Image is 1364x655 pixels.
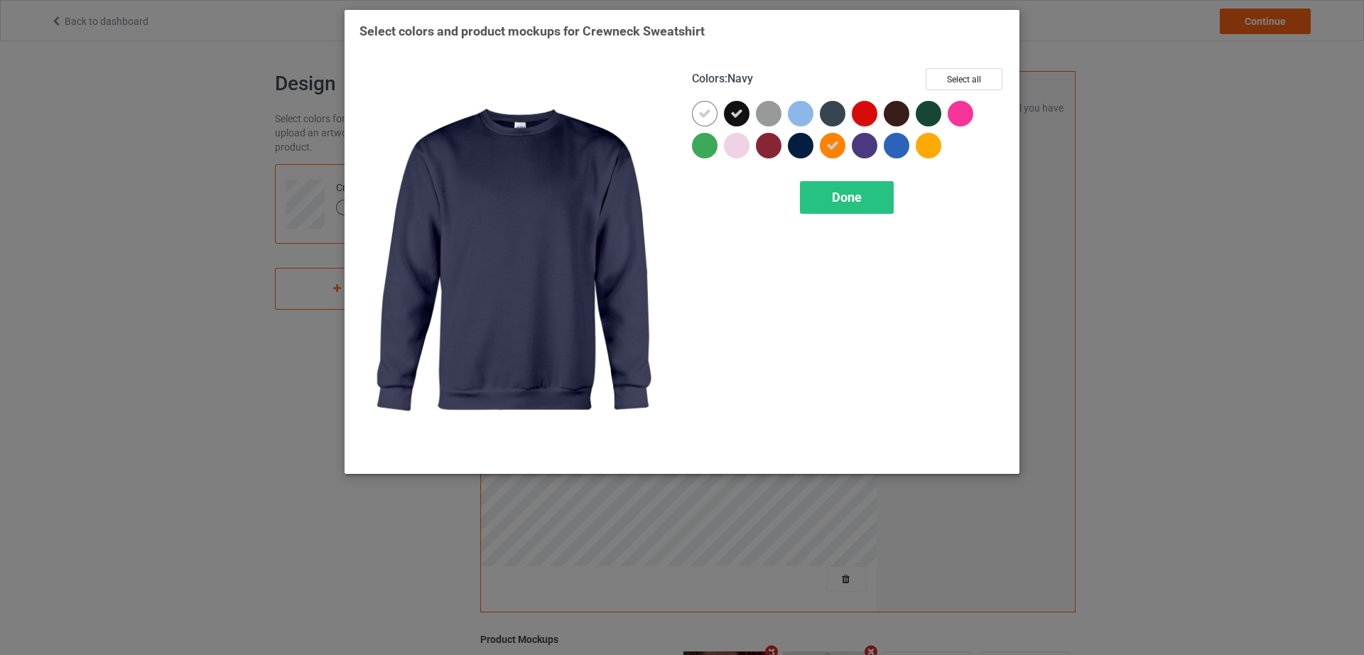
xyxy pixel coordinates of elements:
[926,68,1002,90] button: Select all
[359,68,672,459] img: regular.jpg
[832,190,862,205] span: Done
[359,23,705,38] span: Select colors and product mockups for Crewneck Sweatshirt
[692,72,725,85] span: Colors
[727,72,753,85] span: Navy
[692,72,753,87] h4: :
